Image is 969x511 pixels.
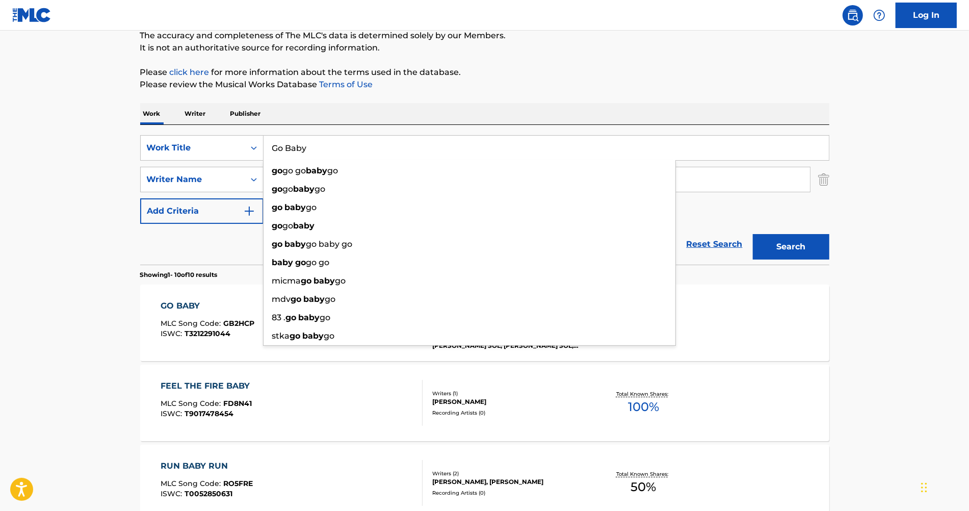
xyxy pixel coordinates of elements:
[185,489,232,498] span: T0052850631
[432,409,586,417] div: Recording Artists ( 0 )
[432,477,586,487] div: [PERSON_NAME], [PERSON_NAME]
[631,478,656,496] span: 50 %
[223,479,253,488] span: RO5FRE
[324,331,335,341] span: go
[272,258,294,267] strong: baby
[432,390,586,397] div: Writers ( 1 )
[285,239,306,249] strong: baby
[147,173,239,186] div: Writer Name
[161,479,223,488] span: MLC Song Code :
[140,198,264,224] button: Add Criteria
[272,313,286,322] span: 83 .
[301,276,312,286] strong: go
[140,285,829,361] a: GO BABYMLC Song Code:GB2HCPISWC:T3212291044Writers (2)[PERSON_NAME] [PERSON_NAME], [PERSON_NAME]R...
[818,167,829,192] img: Delete Criterion
[161,409,185,418] span: ISWC :
[320,313,331,322] span: go
[185,329,230,338] span: T3212291044
[753,234,829,260] button: Search
[140,270,218,279] p: Showing 1 - 10 of 10 results
[161,399,223,408] span: MLC Song Code :
[296,258,306,267] strong: go
[285,202,306,212] strong: baby
[140,66,829,79] p: Please for more information about the terms used in the database.
[272,221,283,231] strong: go
[306,166,328,175] strong: baby
[272,184,283,194] strong: go
[161,460,253,472] div: RUN BABY RUN
[318,80,373,89] a: Terms of Use
[328,166,338,175] span: go
[432,489,586,497] div: Recording Artists ( 0 )
[616,390,671,398] p: Total Known Shares:
[314,276,335,286] strong: baby
[847,9,859,21] img: search
[272,202,283,212] strong: go
[291,294,302,304] strong: go
[12,8,51,22] img: MLC Logo
[140,30,829,42] p: The accuracy and completeness of The MLC's data is determined solely by our Members.
[335,276,346,286] span: go
[616,470,671,478] p: Total Known Shares:
[918,462,969,511] iframe: Chat Widget
[306,202,317,212] span: go
[432,470,586,477] div: Writers ( 2 )
[227,103,264,124] p: Publisher
[161,319,223,328] span: MLC Song Code :
[161,489,185,498] span: ISWC :
[896,3,957,28] a: Log In
[272,294,291,304] span: mdv
[290,331,301,341] strong: go
[283,184,294,194] span: go
[921,472,927,503] div: Drag
[869,5,889,25] div: Help
[306,239,353,249] span: go baby go
[272,331,290,341] span: stka
[182,103,209,124] p: Writer
[170,67,209,77] a: click here
[272,239,283,249] strong: go
[303,331,324,341] strong: baby
[682,233,748,256] a: Reset Search
[140,42,829,54] p: It is not an authoritative source for recording information.
[315,184,326,194] span: go
[185,409,233,418] span: T9017478454
[161,300,254,312] div: GO BABY
[283,221,294,231] span: go
[843,5,863,25] a: Public Search
[628,398,659,416] span: 100 %
[140,79,829,91] p: Please review the Musical Works Database
[272,276,301,286] span: micma
[161,329,185,338] span: ISWC :
[140,135,829,265] form: Search Form
[294,184,315,194] strong: baby
[304,294,325,304] strong: baby
[161,380,255,392] div: FEEL THE FIRE BABY
[272,166,283,175] strong: go
[306,258,330,267] span: go go
[243,205,255,217] img: 9d2ae6d4665cec9f34b9.svg
[283,166,306,175] span: go go
[140,365,829,441] a: FEEL THE FIRE BABYMLC Song Code:FD8N41ISWC:T9017478454Writers (1)[PERSON_NAME]Recording Artists (...
[147,142,239,154] div: Work Title
[873,9,885,21] img: help
[294,221,315,231] strong: baby
[325,294,336,304] span: go
[223,319,254,328] span: GB2HCP
[432,397,586,406] div: [PERSON_NAME]
[140,103,164,124] p: Work
[223,399,252,408] span: FD8N41
[299,313,320,322] strong: baby
[286,313,297,322] strong: go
